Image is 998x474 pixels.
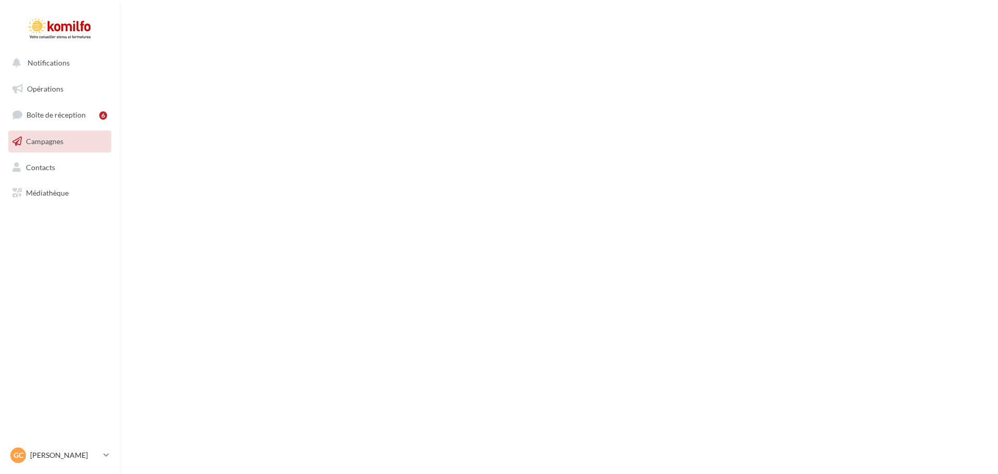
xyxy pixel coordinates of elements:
p: [PERSON_NAME] [30,450,99,460]
a: Campagnes [6,131,113,152]
span: Opérations [27,84,63,93]
a: GC [PERSON_NAME] [8,445,111,465]
button: Notifications [6,52,109,74]
span: Boîte de réception [27,110,86,119]
span: Médiathèque [26,188,69,197]
span: GC [14,450,23,460]
div: 6 [99,111,107,120]
a: Médiathèque [6,182,113,204]
span: Contacts [26,162,55,171]
span: Campagnes [26,137,63,146]
span: Notifications [28,58,70,67]
a: Opérations [6,78,113,100]
a: Contacts [6,157,113,178]
a: Boîte de réception6 [6,104,113,126]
